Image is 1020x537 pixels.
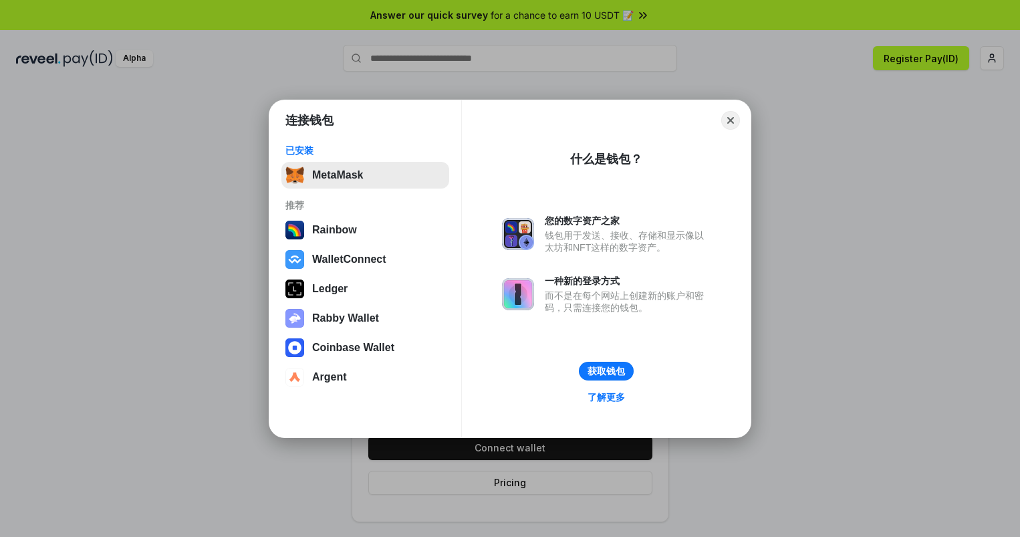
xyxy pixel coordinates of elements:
div: Rabby Wallet [312,312,379,324]
div: Argent [312,371,347,383]
div: 了解更多 [588,391,625,403]
button: Coinbase Wallet [281,334,449,361]
div: WalletConnect [312,253,386,265]
img: svg+xml,%3Csvg%20xmlns%3D%22http%3A%2F%2Fwww.w3.org%2F2000%2Fsvg%22%20fill%3D%22none%22%20viewBox... [285,309,304,328]
div: MetaMask [312,169,363,181]
button: Rainbow [281,217,449,243]
img: svg+xml,%3Csvg%20width%3D%2228%22%20height%3D%2228%22%20viewBox%3D%220%200%2028%2028%22%20fill%3D... [285,250,304,269]
div: 获取钱包 [588,365,625,377]
button: Close [721,111,740,130]
button: 获取钱包 [579,362,634,381]
h1: 连接钱包 [285,112,334,128]
div: 钱包用于发送、接收、存储和显示像以太坊和NFT这样的数字资产。 [545,229,711,253]
div: 什么是钱包？ [570,151,642,167]
img: svg+xml,%3Csvg%20xmlns%3D%22http%3A%2F%2Fwww.w3.org%2F2000%2Fsvg%22%20width%3D%2228%22%20height%3... [285,280,304,298]
div: 而不是在每个网站上创建新的账户和密码，只需连接您的钱包。 [545,290,711,314]
a: 了解更多 [580,389,633,406]
div: Ledger [312,283,348,295]
div: Coinbase Wallet [312,342,394,354]
img: svg+xml,%3Csvg%20xmlns%3D%22http%3A%2F%2Fwww.w3.org%2F2000%2Fsvg%22%20fill%3D%22none%22%20viewBox... [502,218,534,250]
button: Ledger [281,276,449,302]
img: svg+xml,%3Csvg%20fill%3D%22none%22%20height%3D%2233%22%20viewBox%3D%220%200%2035%2033%22%20width%... [285,166,304,185]
button: Rabby Wallet [281,305,449,332]
button: WalletConnect [281,246,449,273]
div: 已安装 [285,144,445,156]
button: MetaMask [281,162,449,189]
img: svg+xml,%3Csvg%20width%3D%2228%22%20height%3D%2228%22%20viewBox%3D%220%200%2028%2028%22%20fill%3D... [285,368,304,387]
div: 推荐 [285,199,445,211]
img: svg+xml,%3Csvg%20width%3D%22120%22%20height%3D%22120%22%20viewBox%3D%220%200%20120%20120%22%20fil... [285,221,304,239]
img: svg+xml,%3Csvg%20width%3D%2228%22%20height%3D%2228%22%20viewBox%3D%220%200%2028%2028%22%20fill%3D... [285,338,304,357]
img: svg+xml,%3Csvg%20xmlns%3D%22http%3A%2F%2Fwww.w3.org%2F2000%2Fsvg%22%20fill%3D%22none%22%20viewBox... [502,278,534,310]
div: 一种新的登录方式 [545,275,711,287]
div: 您的数字资产之家 [545,215,711,227]
button: Argent [281,364,449,391]
div: Rainbow [312,224,357,236]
